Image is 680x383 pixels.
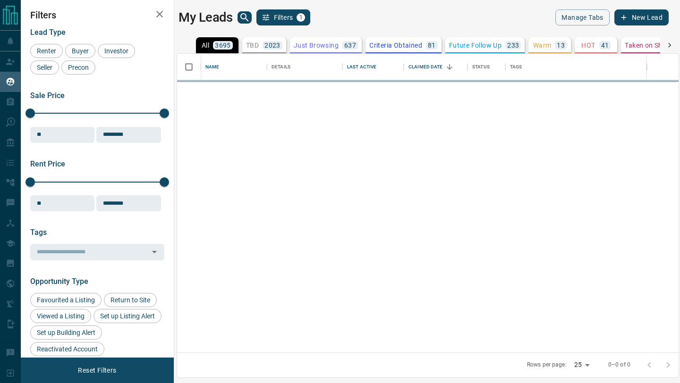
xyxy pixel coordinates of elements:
div: Precon [61,60,95,75]
span: Renter [34,47,59,55]
div: Reactivated Account [30,342,104,356]
div: Last Active [342,54,404,80]
div: Details [272,54,290,80]
div: Seller [30,60,59,75]
button: Open [148,245,161,258]
span: Return to Site [107,296,153,304]
div: Buyer [65,44,95,58]
span: Opportunity Type [30,277,88,286]
div: Return to Site [104,293,157,307]
button: Manage Tabs [555,9,609,25]
p: TBD [246,42,259,49]
button: search button [238,11,252,24]
span: Viewed a Listing [34,312,88,320]
div: Investor [98,44,135,58]
div: Set up Building Alert [30,325,102,340]
div: Status [472,54,490,80]
p: 2023 [264,42,280,49]
span: 1 [297,14,304,21]
h1: My Leads [178,10,233,25]
p: Just Browsing [294,42,339,49]
button: New Lead [614,9,669,25]
div: Tags [505,54,647,80]
div: Claimed Date [408,54,443,80]
div: Tags [510,54,522,80]
p: 637 [344,42,356,49]
div: Name [205,54,220,80]
span: Seller [34,64,56,71]
div: Claimed Date [404,54,467,80]
span: Set up Listing Alert [97,312,158,320]
p: 41 [601,42,609,49]
div: Details [267,54,342,80]
p: 81 [428,42,436,49]
div: Name [201,54,267,80]
p: Warm [533,42,552,49]
p: 3695 [215,42,231,49]
p: 13 [557,42,565,49]
span: Sale Price [30,91,65,100]
span: Lead Type [30,28,66,37]
span: Buyer [68,47,92,55]
p: Future Follow Up [449,42,501,49]
span: Tags [30,228,47,237]
button: Reset Filters [72,362,122,378]
p: 233 [507,42,519,49]
button: Filters1 [256,9,311,25]
div: Set up Listing Alert [93,309,161,323]
button: Sort [443,60,456,74]
p: Criteria Obtained [369,42,422,49]
div: Last Active [347,54,376,80]
p: All [202,42,209,49]
div: Renter [30,44,63,58]
span: Favourited a Listing [34,296,98,304]
div: Viewed a Listing [30,309,91,323]
p: HOT [581,42,595,49]
div: Favourited a Listing [30,293,102,307]
div: Status [467,54,505,80]
span: Reactivated Account [34,345,101,353]
span: Precon [65,64,92,71]
span: Investor [101,47,132,55]
span: Set up Building Alert [34,329,99,336]
span: Rent Price [30,159,65,168]
h2: Filters [30,9,164,21]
